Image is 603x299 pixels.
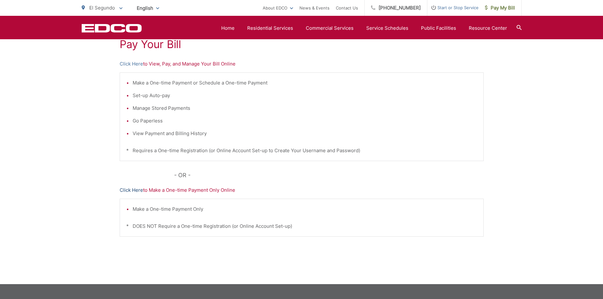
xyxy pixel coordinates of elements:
p: * Requires a One-time Registration (or Online Account Set-up to Create Your Username and Password) [126,147,477,154]
a: Contact Us [336,4,358,12]
a: News & Events [299,4,330,12]
li: View Payment and Billing History [133,130,477,137]
li: Set-up Auto-pay [133,92,477,99]
a: EDCD logo. Return to the homepage. [82,24,142,33]
h1: Pay Your Bill [120,38,484,51]
li: Manage Stored Payments [133,104,477,112]
p: to Make a One-time Payment Only Online [120,186,484,194]
a: About EDCO [263,4,293,12]
p: * DOES NOT Require a One-time Registration (or Online Account Set-up) [126,222,477,230]
li: Make a One-time Payment Only [133,205,477,213]
span: English [132,3,164,14]
a: Residential Services [247,24,293,32]
a: Public Facilities [421,24,456,32]
span: El Segundo [89,5,115,11]
a: Resource Center [469,24,507,32]
p: - OR - [174,171,484,180]
a: Service Schedules [366,24,408,32]
a: Click Here [120,186,143,194]
span: Pay My Bill [485,4,515,12]
a: Click Here [120,60,143,68]
li: Go Paperless [133,117,477,125]
a: Commercial Services [306,24,354,32]
a: Home [221,24,235,32]
li: Make a One-time Payment or Schedule a One-time Payment [133,79,477,87]
p: to View, Pay, and Manage Your Bill Online [120,60,484,68]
